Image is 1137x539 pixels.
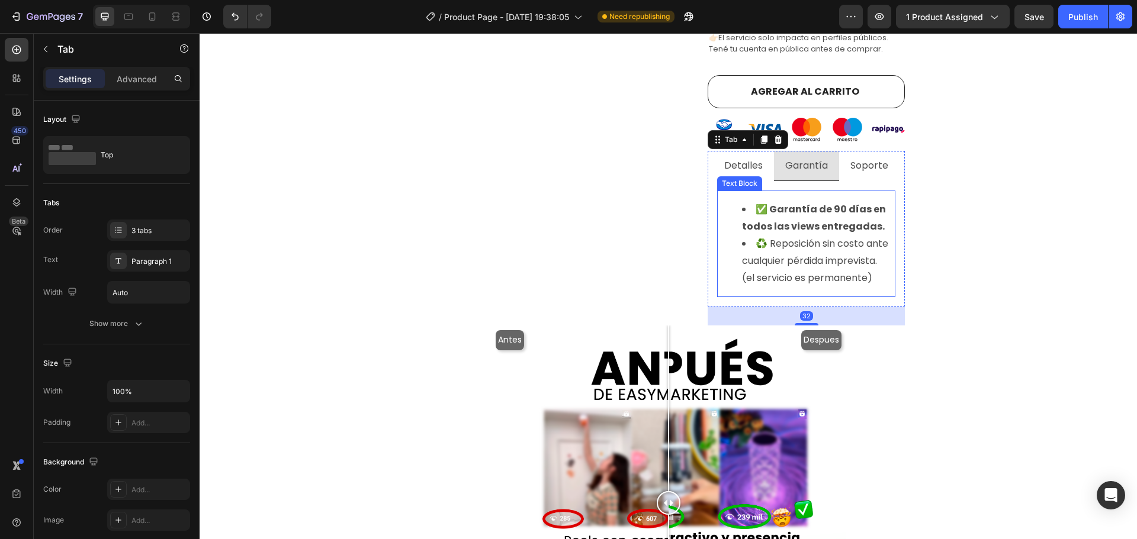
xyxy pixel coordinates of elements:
[5,5,88,28] button: 7
[602,297,642,317] div: Despues
[651,124,689,141] p: Soporte
[131,515,187,526] div: Add...
[549,85,582,108] img: gempages_573931796069090073-8bfecdcd-1033-47b4-8f5d-b161ec80b8f1.svg
[43,484,62,495] div: Color
[11,126,28,135] div: 450
[131,485,187,495] div: Add...
[117,73,157,85] p: Advanced
[43,356,75,372] div: Size
[223,5,271,28] div: Undo/Redo
[43,112,83,128] div: Layout
[600,278,614,288] div: 32
[1058,5,1108,28] button: Publish
[1024,12,1044,22] span: Save
[586,124,628,141] p: Garantía
[200,33,1137,539] iframe: Design area
[43,386,63,396] div: Width
[508,42,705,75] button: AGREGAR AL CARRITO
[9,217,28,226] div: Beta
[108,282,189,303] input: Auto
[108,380,189,402] input: Auto
[43,225,63,235] div: Order
[43,454,101,470] div: Background
[609,11,670,22] span: Need republishing
[43,285,79,301] div: Width
[444,11,569,23] span: Product Page - [DATE] 19:38:05
[1068,11,1098,23] div: Publish
[672,92,705,100] img: gempages_573931796069090073-ff675f7a-070a-4c18-869c-4edd59465a5c.png
[551,51,660,66] div: AGREGAR AL CARRITO
[520,145,560,156] div: Text Block
[43,515,64,525] div: Image
[131,256,187,267] div: Paragraph 1
[43,417,70,428] div: Padding
[590,85,624,108] img: gempages_573931796069090073-f32248c3-e8bb-487f-9ef6-4c4817b089ca.svg
[57,42,158,56] p: Tab
[906,11,983,23] span: 1 product assigned
[896,5,1010,28] button: 1 product assigned
[131,418,187,428] div: Add...
[631,85,664,108] img: gempages_573931796069090073-53f7ac43-2fec-4867-b3a7-f7f6d99c95fd.svg
[508,85,541,108] img: gempages_573931796069090073-dfd44392-e706-4ded-8169-37356261041a.svg
[131,225,187,236] div: 3 tabs
[523,101,540,112] div: Tab
[43,198,59,208] div: Tabs
[542,202,695,253] li: ♻️ Reposición sin costo ante cualquier pérdida imprevista. (el servicio es permanente)
[1014,5,1054,28] button: Save
[101,141,173,169] div: Top
[43,254,58,265] div: Text
[542,169,686,200] strong: ✅ Garantía de 90 días en todos las views entregadas.
[525,124,563,141] p: Detalles
[78,9,83,24] p: 7
[43,313,190,334] button: Show more
[439,11,442,23] span: /
[296,297,325,317] div: Antes
[89,318,144,330] div: Show more
[1097,481,1125,509] div: Open Intercom Messenger
[59,73,92,85] p: Settings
